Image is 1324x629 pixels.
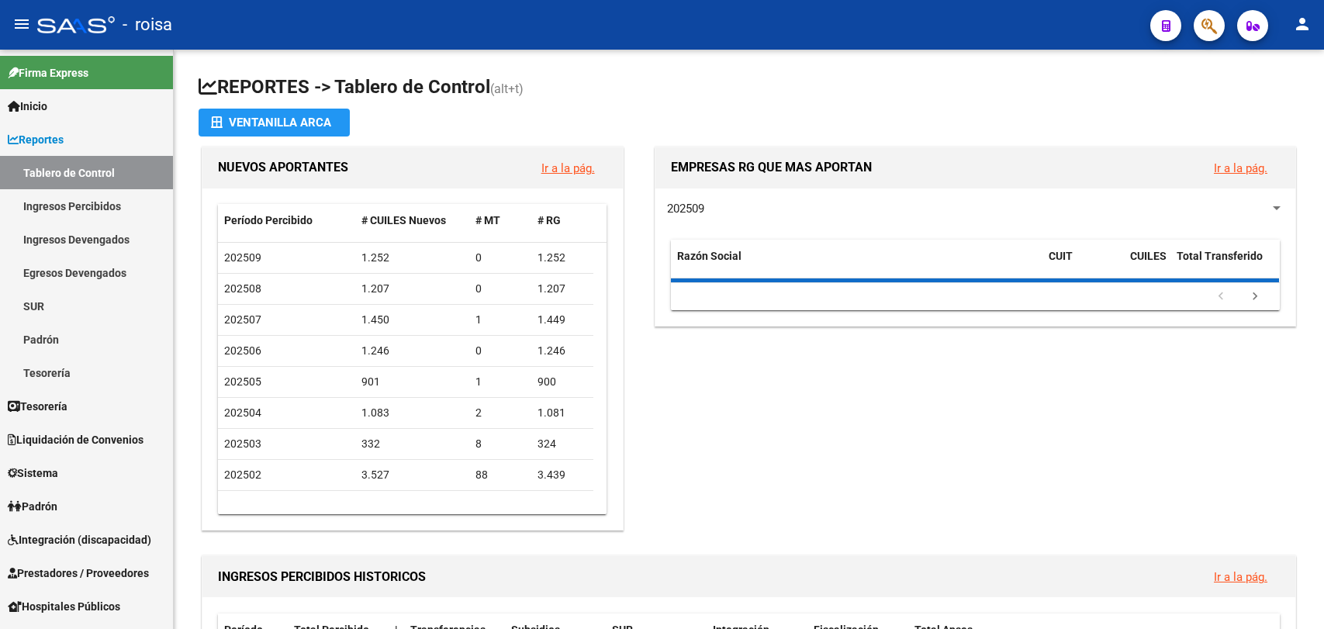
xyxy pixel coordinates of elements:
[490,81,524,96] span: (alt+t)
[475,404,525,422] div: 2
[538,342,587,360] div: 1.246
[1170,240,1279,291] datatable-header-cell: Total Transferido
[224,344,261,357] span: 202506
[1293,15,1312,33] mat-icon: person
[361,404,463,422] div: 1.083
[1201,154,1280,182] button: Ir a la pág.
[1177,250,1263,262] span: Total Transferido
[541,161,595,175] a: Ir a la pág.
[671,240,1042,291] datatable-header-cell: Razón Social
[538,435,587,453] div: 324
[529,154,607,182] button: Ir a la pág.
[355,204,469,237] datatable-header-cell: # CUILES Nuevos
[8,598,120,615] span: Hospitales Públicos
[361,466,463,484] div: 3.527
[671,160,872,175] span: EMPRESAS RG QUE MAS APORTAN
[224,214,313,226] span: Período Percibido
[475,466,525,484] div: 88
[123,8,172,42] span: - roisa
[538,249,587,267] div: 1.252
[199,74,1299,102] h1: REPORTES -> Tablero de Control
[361,342,463,360] div: 1.246
[475,249,525,267] div: 0
[1206,289,1236,306] a: go to previous page
[224,437,261,450] span: 202503
[1049,250,1073,262] span: CUIT
[361,435,463,453] div: 332
[361,280,463,298] div: 1.207
[475,280,525,298] div: 0
[538,311,587,329] div: 1.449
[1271,576,1308,613] iframe: Intercom live chat
[224,468,261,481] span: 202502
[211,109,337,137] div: Ventanilla ARCA
[361,311,463,329] div: 1.450
[538,373,587,391] div: 900
[531,204,593,237] datatable-header-cell: # RG
[469,204,531,237] datatable-header-cell: # MT
[1130,250,1167,262] span: CUILES
[8,565,149,582] span: Prestadores / Proveedores
[8,131,64,148] span: Reportes
[1201,562,1280,591] button: Ir a la pág.
[224,375,261,388] span: 202505
[224,251,261,264] span: 202509
[475,311,525,329] div: 1
[8,98,47,115] span: Inicio
[8,465,58,482] span: Sistema
[224,313,261,326] span: 202507
[475,214,500,226] span: # MT
[475,373,525,391] div: 1
[538,280,587,298] div: 1.207
[1214,161,1267,175] a: Ir a la pág.
[538,466,587,484] div: 3.439
[8,431,143,448] span: Liquidación de Convenios
[475,342,525,360] div: 0
[8,498,57,515] span: Padrón
[218,569,426,584] span: INGRESOS PERCIBIDOS HISTORICOS
[475,435,525,453] div: 8
[8,64,88,81] span: Firma Express
[1240,289,1270,306] a: go to next page
[224,406,261,419] span: 202504
[1214,570,1267,584] a: Ir a la pág.
[677,250,742,262] span: Razón Social
[218,160,348,175] span: NUEVOS APORTANTES
[12,15,31,33] mat-icon: menu
[361,373,463,391] div: 901
[667,202,704,216] span: 202509
[8,398,67,415] span: Tesorería
[361,214,446,226] span: # CUILES Nuevos
[538,214,561,226] span: # RG
[199,109,350,137] button: Ventanilla ARCA
[1124,240,1170,291] datatable-header-cell: CUILES
[361,249,463,267] div: 1.252
[224,282,261,295] span: 202508
[538,404,587,422] div: 1.081
[8,531,151,548] span: Integración (discapacidad)
[1042,240,1124,291] datatable-header-cell: CUIT
[218,204,355,237] datatable-header-cell: Período Percibido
